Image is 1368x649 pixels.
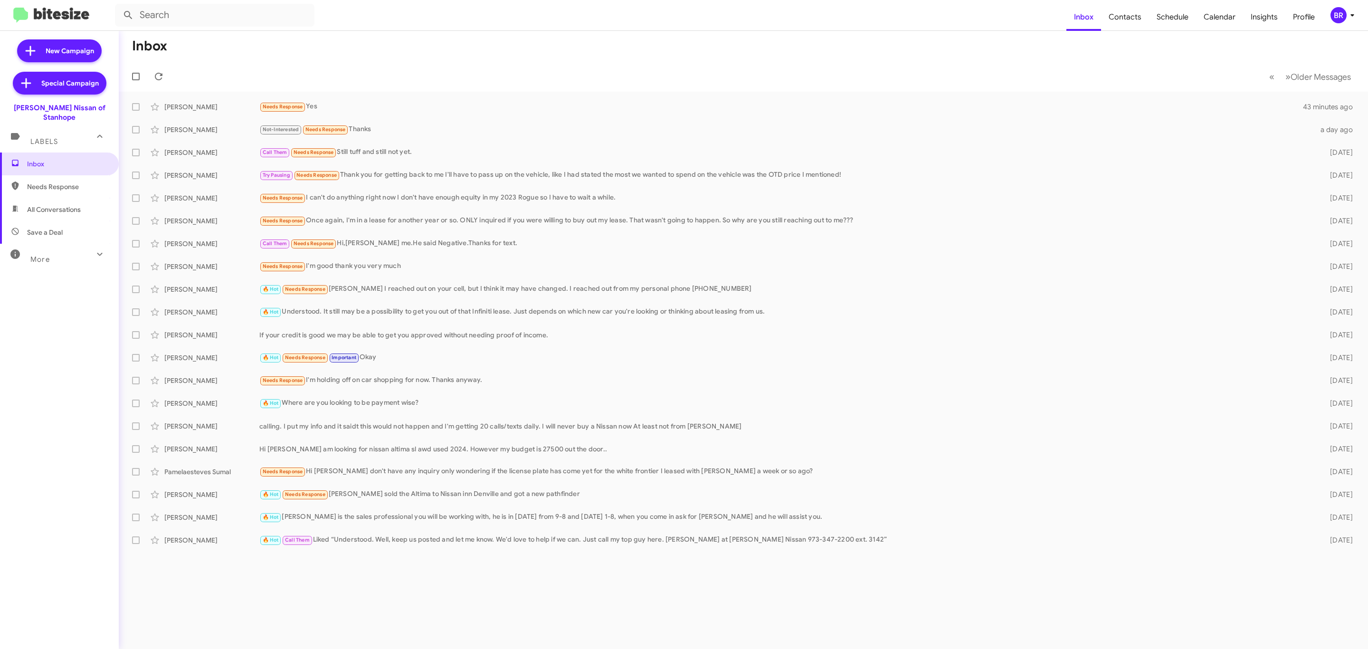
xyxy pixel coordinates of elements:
span: Older Messages [1291,72,1351,82]
div: [DATE] [1311,307,1360,317]
span: » [1285,71,1291,83]
div: [DATE] [1311,490,1360,499]
span: Labels [30,137,58,146]
div: [PERSON_NAME] [164,125,259,134]
div: I'm good thank you very much [259,261,1311,272]
div: [DATE] [1311,535,1360,545]
a: New Campaign [17,39,102,62]
div: [PERSON_NAME] [164,148,259,157]
div: [DATE] [1311,148,1360,157]
span: Try Pausing [263,172,290,178]
div: [PERSON_NAME] I reached out on your cell, but I think it may have changed. I reached out from my ... [259,284,1311,295]
div: Yes [259,101,1303,112]
div: [DATE] [1311,216,1360,226]
span: Needs Response [285,491,325,497]
span: 🔥 Hot [263,400,279,406]
a: Schedule [1149,3,1196,31]
div: [DATE] [1311,399,1360,408]
span: Needs Response [27,182,108,191]
span: Needs Response [285,286,325,292]
div: [DATE] [1311,421,1360,431]
div: Hi [PERSON_NAME] don't have any inquiry only wondering if the license plate has come yet for the ... [259,466,1311,477]
div: [PERSON_NAME] [164,239,259,248]
div: [PERSON_NAME] [164,102,259,112]
div: [DATE] [1311,467,1360,477]
div: [PERSON_NAME] [164,535,259,545]
span: Special Campaign [41,78,99,88]
div: [PERSON_NAME] [164,330,259,340]
div: Understood. It still may be a possibility to get you out of that Infiniti lease. Just depends on ... [259,306,1311,317]
div: [DATE] [1311,444,1360,454]
div: [PERSON_NAME] [164,421,259,431]
div: [DATE] [1311,193,1360,203]
span: 🔥 Hot [263,286,279,292]
span: Needs Response [294,240,334,247]
span: Needs Response [285,354,325,361]
span: Needs Response [263,263,303,269]
span: Inbox [27,159,108,169]
span: Needs Response [263,218,303,224]
div: [PERSON_NAME] [164,285,259,294]
div: Once again, I'm in a lease for another year or so. ONLY inquired if you were willing to buy out m... [259,215,1311,226]
span: Needs Response [294,149,334,155]
span: « [1269,71,1274,83]
div: [PERSON_NAME] [164,307,259,317]
div: [DATE] [1311,353,1360,363]
div: Hi,[PERSON_NAME] me.He said Negative.Thanks for text. [259,238,1311,249]
span: Needs Response [263,195,303,201]
a: Profile [1285,3,1322,31]
div: BR [1330,7,1347,23]
span: 🔥 Hot [263,514,279,520]
div: [DATE] [1311,239,1360,248]
div: [DATE] [1311,376,1360,385]
div: Thanks [259,124,1311,135]
span: Insights [1243,3,1285,31]
div: calling. I put my info and it saidt this would not happen and I'm getting 20 calls/texts daily. I... [259,421,1311,431]
button: Next [1280,67,1357,86]
h1: Inbox [132,38,167,54]
div: Hi [PERSON_NAME] am looking for nissan altima sl awd used 2024. However my budget is 27500 out th... [259,444,1311,454]
a: Contacts [1101,3,1149,31]
span: Needs Response [263,104,303,110]
div: I'm holding off on car shopping for now. Thanks anyway. [259,375,1311,386]
a: Calendar [1196,3,1243,31]
span: Not-Interested [263,126,299,133]
div: [PERSON_NAME] [164,376,259,385]
span: 🔥 Hot [263,354,279,361]
div: Where are you looking to be payment wise? [259,398,1311,409]
div: [PERSON_NAME] [164,216,259,226]
div: [DATE] [1311,513,1360,522]
div: 43 minutes ago [1303,102,1360,112]
span: Needs Response [305,126,346,133]
span: 🔥 Hot [263,491,279,497]
span: Call Them [285,537,310,543]
button: Previous [1263,67,1280,86]
div: Still tuff and still not yet. [259,147,1311,158]
div: [DATE] [1311,285,1360,294]
span: Call Them [263,240,287,247]
div: [PERSON_NAME] is the sales professional you will be working with, he is in [DATE] from 9-8 and [D... [259,512,1311,523]
span: Needs Response [263,468,303,475]
span: 🔥 Hot [263,309,279,315]
div: [PERSON_NAME] [164,444,259,454]
span: Important [332,354,356,361]
span: Inbox [1066,3,1101,31]
div: [PERSON_NAME] [164,353,259,363]
span: Call Them [263,149,287,155]
div: Thank you for getting back to me I'll have to pass up on the vehicle, like I had stated the most ... [259,170,1311,181]
div: [DATE] [1311,171,1360,180]
span: All Conversations [27,205,81,214]
span: 🔥 Hot [263,537,279,543]
div: If your credit is good we may be able to get you approved without needing proof of income. [259,330,1311,340]
div: [DATE] [1311,262,1360,271]
span: More [30,255,50,264]
div: [PERSON_NAME] [164,399,259,408]
div: [PERSON_NAME] [164,262,259,271]
div: [PERSON_NAME] [164,193,259,203]
div: Okay [259,352,1311,363]
div: [DATE] [1311,330,1360,340]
